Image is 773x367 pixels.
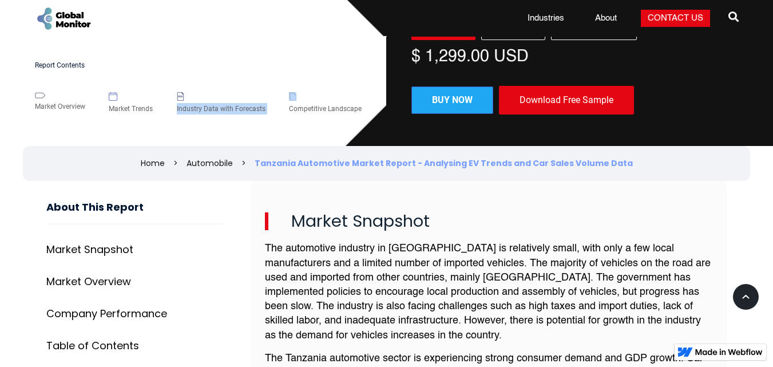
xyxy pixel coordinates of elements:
div: > [241,157,246,169]
span:  [728,9,739,25]
a: Buy now [411,86,493,114]
p: The automotive industry in [GEOGRAPHIC_DATA] is relatively small, with only a few local manufactu... [265,242,713,342]
div: Competitive Landscape [289,103,362,115]
div: Market Overview [46,276,131,287]
div: Market Trends [109,103,153,115]
h3: About This Report [46,202,223,225]
div: Download Free Sample [499,86,634,115]
div: Market Overview [35,101,85,112]
div: $ 1,299.00 USD [411,46,739,63]
a: About [588,13,624,24]
div: > [173,157,178,169]
a: Company Performance [46,302,223,325]
a: Market Snapshot [46,238,223,261]
a: Market Overview [46,270,223,293]
img: Made in Webflow [695,349,763,356]
h2: Market Snapshot [265,212,713,231]
div: Market Snapshot [46,244,133,255]
div: Table of Contents [46,340,139,352]
a: Home [141,157,165,169]
div: Tanzania Automotive Market Report - Analysing EV Trends and Car Sales Volume Data [255,157,633,169]
h5: Report Contents [35,62,362,69]
a: Table of Contents [46,334,223,357]
div: Company Performance [46,308,167,319]
a: home [35,6,92,31]
a: Industries [521,13,571,24]
a: Automobile [187,157,233,169]
a: Contact Us [641,10,710,27]
a:  [728,7,739,30]
div: Industry Data with Forecasts [177,103,265,115]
